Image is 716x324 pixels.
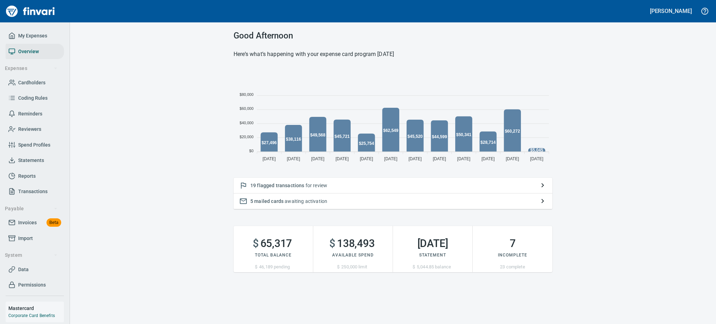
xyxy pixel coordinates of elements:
[287,156,300,161] tspan: [DATE]
[6,168,64,184] a: Reports
[6,215,64,231] a: InvoicesBeta
[384,156,398,161] tspan: [DATE]
[6,262,64,277] a: Data
[648,6,694,16] button: [PERSON_NAME]
[650,7,692,15] h5: [PERSON_NAME]
[254,198,284,204] span: mailed cards
[6,75,64,91] a: Cardholders
[6,137,64,153] a: Spend Profiles
[234,31,552,41] h3: Good Afternoon
[473,263,552,270] p: 23 complete
[6,106,64,122] a: Reminders
[18,218,37,227] span: Invoices
[360,156,373,161] tspan: [DATE]
[408,156,422,161] tspan: [DATE]
[234,49,552,59] h6: Here’s what’s happening with your expense card program [DATE]
[5,64,58,73] span: Expenses
[239,106,253,111] tspan: $60,000
[2,202,60,215] button: Payable
[234,178,552,193] button: 19 flagged transactions for review
[5,251,58,260] span: System
[473,226,552,272] button: 7Incomplete23 complete
[457,156,471,161] tspan: [DATE]
[8,304,64,312] h6: Mastercard
[18,156,44,165] span: Statements
[257,183,304,188] span: flagged transactions
[481,156,495,161] tspan: [DATE]
[311,156,324,161] tspan: [DATE]
[18,281,46,289] span: Permissions
[18,141,50,149] span: Spend Profiles
[18,47,39,56] span: Overview
[18,125,41,134] span: Reviewers
[6,121,64,137] a: Reviewers
[18,265,29,274] span: Data
[234,193,552,209] button: 5 mailed cards awaiting activation
[6,44,64,59] a: Overview
[18,78,45,87] span: Cardholders
[250,183,256,188] span: 19
[263,156,276,161] tspan: [DATE]
[6,277,64,293] a: Permissions
[336,156,349,161] tspan: [DATE]
[506,156,519,161] tspan: [DATE]
[2,249,60,262] button: System
[530,156,543,161] tspan: [DATE]
[6,28,64,44] a: My Expenses
[18,31,47,40] span: My Expenses
[250,182,536,189] p: for review
[18,234,33,243] span: Import
[473,237,552,250] h2: 7
[18,172,36,181] span: Reports
[6,184,64,199] a: Transactions
[46,219,61,227] span: Beta
[2,62,60,75] button: Expenses
[239,92,253,97] tspan: $80,000
[250,198,253,204] span: 5
[5,204,58,213] span: Payable
[18,187,48,196] span: Transactions
[4,3,57,20] img: Finvari
[18,110,42,118] span: Reminders
[8,313,55,318] a: Corporate Card Benefits
[433,156,446,161] tspan: [DATE]
[6,231,64,246] a: Import
[6,153,64,168] a: Statements
[18,94,48,103] span: Coding Rules
[239,121,253,125] tspan: $40,000
[250,198,536,205] p: awaiting activation
[239,135,253,139] tspan: $20,000
[249,149,253,153] tspan: $0
[498,253,527,258] span: Incomplete
[6,90,64,106] a: Coding Rules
